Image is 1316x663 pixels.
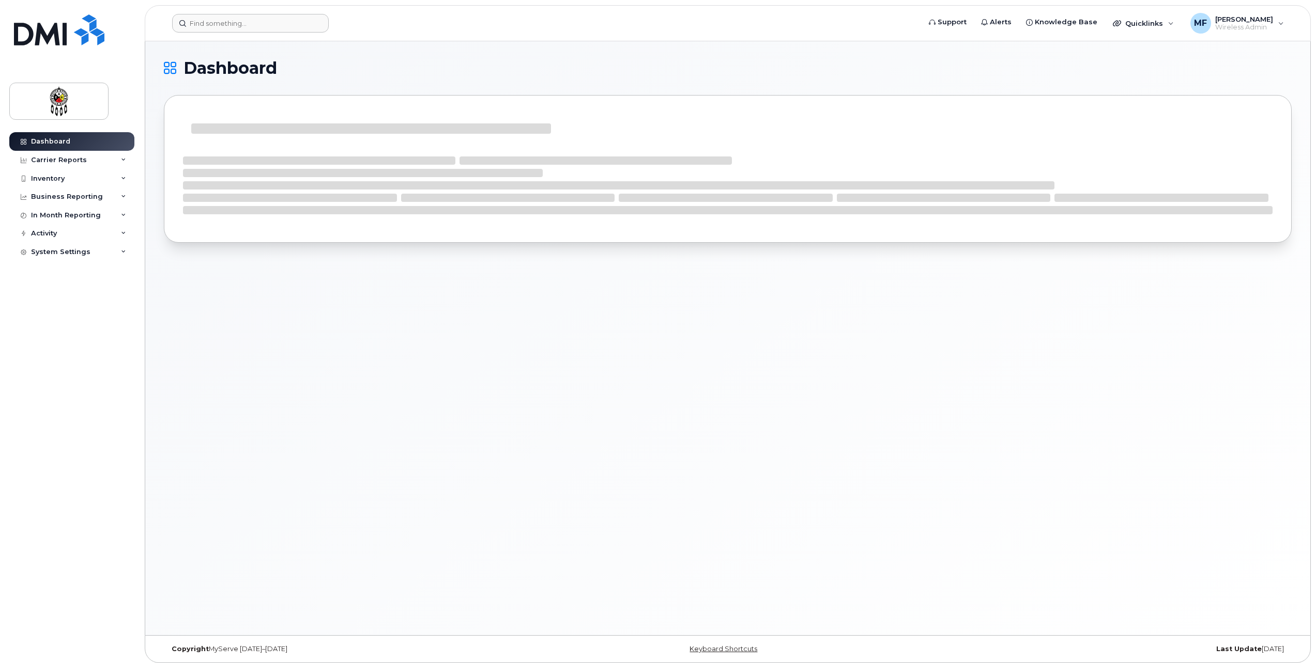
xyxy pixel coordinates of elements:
[1216,645,1262,653] strong: Last Update
[690,645,757,653] a: Keyboard Shortcuts
[916,645,1292,653] div: [DATE]
[164,645,540,653] div: MyServe [DATE]–[DATE]
[172,645,209,653] strong: Copyright
[183,60,277,76] span: Dashboard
